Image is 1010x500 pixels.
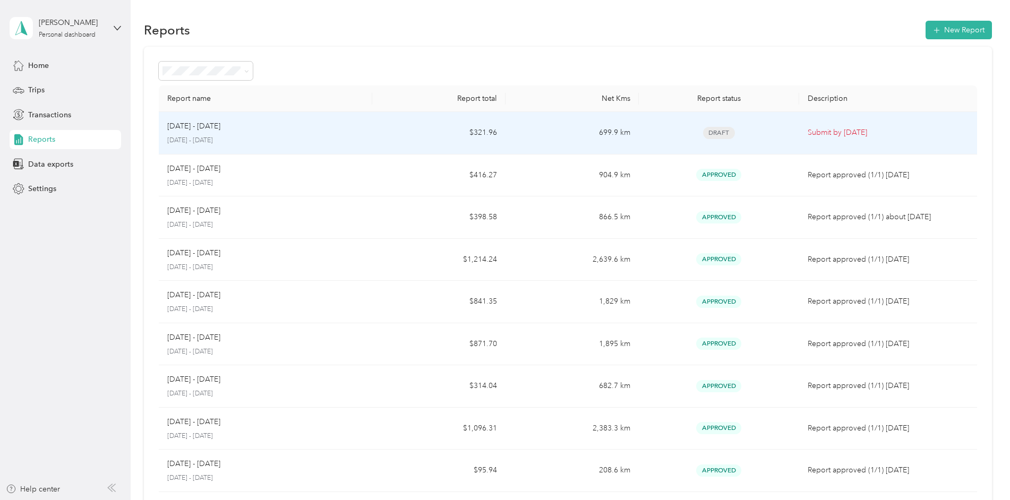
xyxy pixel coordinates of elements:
[167,458,220,470] p: [DATE] - [DATE]
[506,450,639,492] td: 208.6 km
[506,323,639,366] td: 1,895 km
[799,85,977,112] th: Description
[28,159,73,170] span: Data exports
[372,408,506,450] td: $1,096.31
[28,84,45,96] span: Trips
[28,60,49,71] span: Home
[808,296,969,307] p: Report approved (1/1) [DATE]
[372,85,506,112] th: Report total
[167,473,364,483] p: [DATE] - [DATE]
[808,423,969,434] p: Report approved (1/1) [DATE]
[167,432,364,441] p: [DATE] - [DATE]
[808,380,969,392] p: Report approved (1/1) [DATE]
[372,154,506,197] td: $416.27
[926,21,992,39] button: New Report
[808,464,969,476] p: Report approved (1/1) [DATE]
[506,154,639,197] td: 904.9 km
[506,281,639,323] td: 1,829 km
[808,338,969,350] p: Report approved (1/1) [DATE]
[167,374,220,385] p: [DATE] - [DATE]
[167,178,364,188] p: [DATE] - [DATE]
[372,323,506,366] td: $871.70
[951,441,1010,500] iframe: Everlance-gr Chat Button Frame
[808,127,969,139] p: Submit by [DATE]
[696,380,741,392] span: Approved
[372,365,506,408] td: $314.04
[167,163,220,175] p: [DATE] - [DATE]
[696,169,741,181] span: Approved
[808,211,969,223] p: Report approved (1/1) about [DATE]
[506,408,639,450] td: 2,383.3 km
[372,450,506,492] td: $95.94
[506,196,639,239] td: 866.5 km
[696,211,741,223] span: Approved
[696,296,741,308] span: Approved
[167,263,364,272] p: [DATE] - [DATE]
[647,94,790,103] div: Report status
[372,239,506,281] td: $1,214.24
[167,389,364,399] p: [DATE] - [DATE]
[167,332,220,343] p: [DATE] - [DATE]
[703,127,735,139] span: Draft
[808,169,969,181] p: Report approved (1/1) [DATE]
[144,24,190,36] h1: Reports
[39,32,96,38] div: Personal dashboard
[39,17,105,28] div: [PERSON_NAME]
[696,338,741,350] span: Approved
[167,205,220,217] p: [DATE] - [DATE]
[506,365,639,408] td: 682.7 km
[167,347,364,357] p: [DATE] - [DATE]
[808,254,969,265] p: Report approved (1/1) [DATE]
[28,183,56,194] span: Settings
[167,247,220,259] p: [DATE] - [DATE]
[372,196,506,239] td: $398.58
[6,484,60,495] button: Help center
[28,134,55,145] span: Reports
[167,120,220,132] p: [DATE] - [DATE]
[28,109,71,120] span: Transactions
[167,220,364,230] p: [DATE] - [DATE]
[372,112,506,154] td: $321.96
[159,85,372,112] th: Report name
[506,112,639,154] td: 699.9 km
[167,305,364,314] p: [DATE] - [DATE]
[372,281,506,323] td: $841.35
[696,464,741,477] span: Approved
[167,289,220,301] p: [DATE] - [DATE]
[696,253,741,265] span: Approved
[506,239,639,281] td: 2,639.6 km
[167,136,364,145] p: [DATE] - [DATE]
[167,416,220,428] p: [DATE] - [DATE]
[506,85,639,112] th: Net Kms
[696,422,741,434] span: Approved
